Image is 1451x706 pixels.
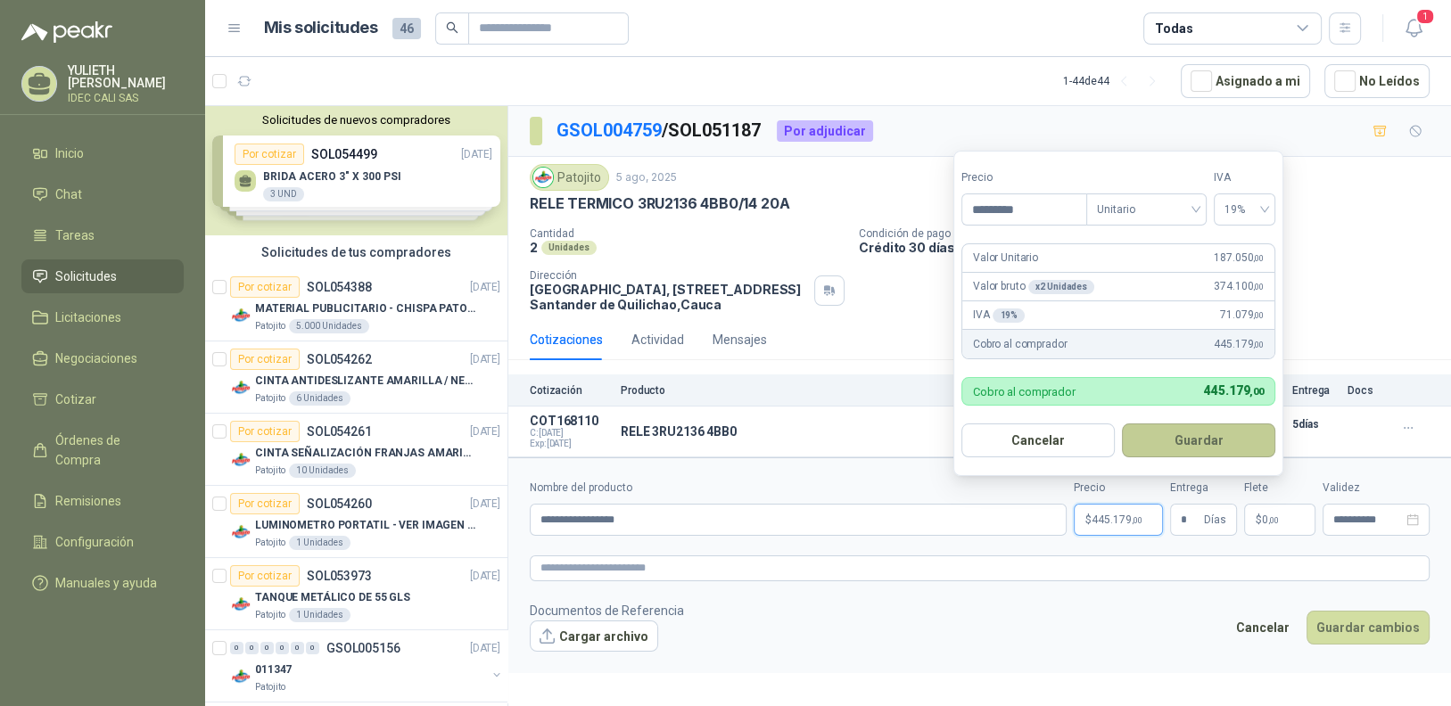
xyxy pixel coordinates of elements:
[230,349,300,370] div: Por cotizar
[1348,384,1383,397] p: Docs
[255,319,285,333] p: Patojito
[255,391,285,406] p: Patojito
[973,250,1038,267] p: Valor Unitario
[21,423,184,477] a: Órdenes de Compra
[1224,196,1265,223] span: 19%
[1214,278,1264,295] span: 374.100
[1292,414,1337,435] p: 5 días
[530,620,658,653] button: Cargar archivo
[255,517,477,534] p: LUMINOMETRO PORTATIL - VER IMAGEN ADJUNTA
[392,18,421,39] span: 46
[1244,504,1315,536] p: $ 0,00
[21,21,112,43] img: Logo peakr
[289,608,350,622] div: 1 Unidades
[21,177,184,211] a: Chat
[55,349,137,368] span: Negociaciones
[326,642,400,654] p: GSOL005156
[255,373,477,390] p: CINTA ANTIDESLIZANTE AMARILLA / NEGRA
[1204,505,1226,535] span: Días
[961,169,1086,186] label: Precio
[530,414,610,428] p: COT168110
[1204,383,1264,398] span: 445.179
[289,319,369,333] div: 5.000 Unidades
[255,464,285,478] p: Patojito
[255,680,285,694] p: Patojito
[530,227,845,240] p: Cantidad
[291,642,304,654] div: 0
[530,282,807,312] p: [GEOGRAPHIC_DATA], [STREET_ADDRESS] Santander de Quilichao , Cauca
[470,640,500,657] p: [DATE]
[307,497,372,510] p: SOL054260
[1397,12,1430,45] button: 1
[859,240,1444,255] p: Crédito 30 días
[55,491,121,511] span: Remisiones
[621,424,737,439] p: RELE 3RU2136 4BB0
[541,241,597,255] div: Unidades
[1214,336,1264,353] span: 445.179
[260,642,274,654] div: 0
[230,377,251,398] img: Company Logo
[307,425,372,438] p: SOL054261
[1253,282,1264,291] span: ,00
[993,308,1025,323] div: 19 %
[530,601,684,620] p: Documentos de Referencia
[1132,515,1142,525] span: ,00
[961,423,1115,457] button: Cancelar
[556,119,662,141] a: GSOL004759
[55,226,95,245] span: Tareas
[1226,611,1299,644] button: Cancelar
[973,278,1094,295] p: Valor bruto
[1155,19,1192,38] div: Todas
[1256,514,1262,525] span: $
[1122,423,1275,457] button: Guardar
[21,525,184,559] a: Configuración
[533,168,553,187] img: Company Logo
[55,144,84,163] span: Inicio
[530,384,610,397] p: Cotización
[255,661,292,678] p: 011347
[230,421,300,442] div: Por cotizar
[255,608,285,622] p: Patojito
[55,308,121,327] span: Licitaciones
[289,391,350,406] div: 6 Unidades
[230,637,504,694] a: 0 0 0 0 0 0 GSOL005156[DATE] Company Logo011347Patojito
[212,113,500,127] button: Solicitudes de nuevos compradores
[446,21,458,34] span: search
[289,464,356,478] div: 10 Unidades
[307,353,372,365] p: SOL054262
[530,330,603,349] div: Cotizaciones
[205,269,507,341] a: Por cotizarSOL054388[DATE] Company LogoMATERIAL PUBLICITARIO - CHISPA PATOJITO VER ADJUNTOPatojit...
[205,414,507,486] a: Por cotizarSOL054261[DATE] Company LogoCINTA SEÑALIZACIÓN FRANJAS AMARILLAS NEGRAPatojito10 Unidades
[1268,515,1279,525] span: ,00
[530,240,538,255] p: 2
[1253,310,1264,320] span: ,00
[616,169,677,186] p: 5 ago, 2025
[1092,514,1142,525] span: 445.179
[21,218,184,252] a: Tareas
[1292,384,1337,397] p: Entrega
[55,431,167,470] span: Órdenes de Compra
[230,565,300,587] div: Por cotizar
[55,573,157,593] span: Manuales y ayuda
[1323,480,1430,497] label: Validez
[530,194,789,213] p: RELE TERMICO 3RU2136 4BB0/14 20A
[1324,64,1430,98] button: No Leídos
[1097,196,1196,223] span: Unitario
[1262,514,1279,525] span: 0
[470,351,500,368] p: [DATE]
[530,428,610,439] span: C: [DATE]
[307,281,372,293] p: SOL054388
[205,106,507,235] div: Solicitudes de nuevos compradoresPor cotizarSOL054499[DATE] BRIDA ACERO 3" X 300 PSI3 UNDPor coti...
[55,532,134,552] span: Configuración
[973,386,1076,398] p: Cobro al comprador
[230,305,251,326] img: Company Logo
[777,120,873,142] div: Por adjudicar
[21,566,184,600] a: Manuales y ayuda
[21,484,184,518] a: Remisiones
[68,93,184,103] p: IDEC CALI SAS
[713,330,767,349] div: Mensajes
[21,136,184,170] a: Inicio
[1170,480,1237,497] label: Entrega
[230,493,300,514] div: Por cotizar
[245,642,259,654] div: 0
